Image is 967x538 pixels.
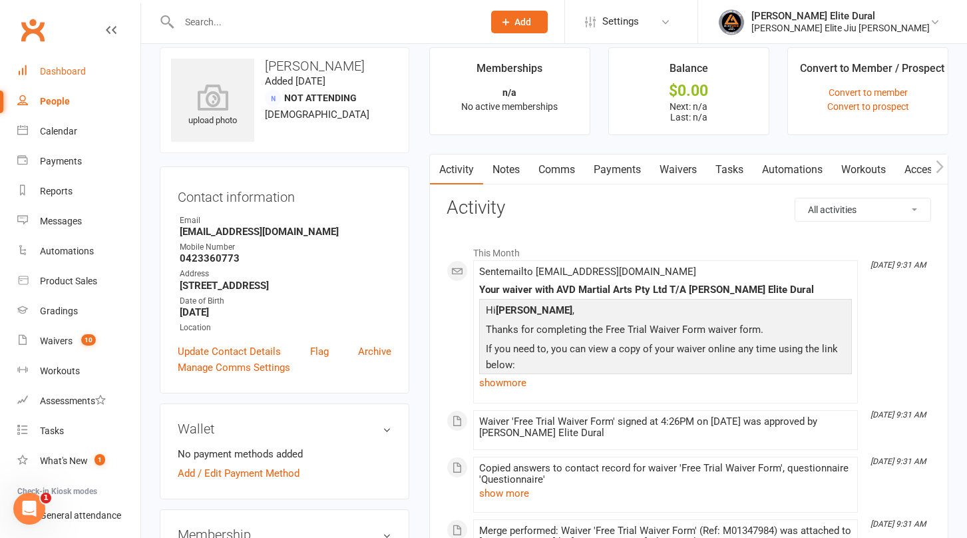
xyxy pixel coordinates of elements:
h3: Activity [447,198,931,218]
div: Gradings [40,306,78,316]
span: 1 [41,493,51,503]
i: [DATE] 9:31 AM [870,457,926,466]
a: Tasks [17,416,140,446]
div: Waivers [40,336,73,346]
div: upload photo [171,84,254,128]
button: show more [479,485,529,501]
span: Not Attending [284,93,357,103]
a: Activity [430,154,483,185]
div: Address [180,268,391,280]
strong: [PERSON_NAME] [496,304,572,316]
div: General attendance [40,510,121,521]
i: [DATE] 9:31 AM [870,519,926,529]
p: Thanks for completing the Free Trial Waiver Form waiver form. [483,322,849,341]
a: Reports [17,176,140,206]
a: Update Contact Details [178,344,281,360]
div: Memberships [477,60,542,84]
iframe: Intercom live chat [13,493,45,525]
span: [DEMOGRAPHIC_DATA] [265,109,369,121]
a: What's New1 [17,446,140,476]
div: Dashboard [40,66,86,77]
a: Notes [483,154,529,185]
div: Location [180,322,391,334]
div: $0.00 [621,84,757,98]
strong: [STREET_ADDRESS] [180,280,391,292]
p: Next: n/a Last: n/a [621,101,757,123]
a: Automations [753,154,832,185]
a: Clubworx [16,13,49,47]
a: Product Sales [17,266,140,296]
div: Date of Birth [180,295,391,308]
div: Your waiver with AVD Martial Arts Pty Ltd T/A [PERSON_NAME] Elite Dural [479,284,852,296]
a: Convert to member [829,87,908,98]
a: Workouts [17,356,140,386]
a: Convert to prospect [827,101,909,112]
input: Search... [175,13,474,31]
button: Add [491,11,548,33]
div: Payments [40,156,82,166]
a: Automations [17,236,140,266]
a: Comms [529,154,584,185]
div: Assessments [40,396,106,406]
a: Tasks [706,154,753,185]
h3: Wallet [178,421,391,436]
span: No active memberships [461,101,558,112]
div: Mobile Number [180,241,391,254]
a: General attendance kiosk mode [17,501,140,531]
a: Messages [17,206,140,236]
time: Added [DATE] [265,75,325,87]
span: 10 [81,334,96,346]
li: No payment methods added [178,446,391,462]
li: This Month [447,239,931,260]
a: Dashboard [17,57,140,87]
div: Messages [40,216,82,226]
a: Calendar [17,117,140,146]
span: 1 [95,454,105,465]
i: [DATE] 9:31 AM [870,410,926,419]
a: People [17,87,140,117]
a: Waivers 10 [17,326,140,356]
i: [DATE] 9:31 AM [870,260,926,270]
div: [PERSON_NAME] Elite Dural [751,10,930,22]
a: Manage Comms Settings [178,360,290,376]
div: Waiver 'Free Trial Waiver Form' signed at 4:26PM on [DATE] was approved by [PERSON_NAME] Elite Dural [479,416,852,439]
p: Hi , [483,302,849,322]
div: Calendar [40,126,77,136]
span: Settings [602,7,639,37]
div: [PERSON_NAME] Elite Jiu [PERSON_NAME] [751,22,930,34]
div: Email [180,214,391,227]
div: Product Sales [40,276,97,286]
img: thumb_image1702864552.png [718,9,745,35]
span: Add [514,17,531,27]
div: People [40,96,70,107]
a: Gradings [17,296,140,326]
a: Payments [584,154,650,185]
strong: [EMAIL_ADDRESS][DOMAIN_NAME] [180,226,391,238]
strong: 0423360773 [180,252,391,264]
a: Workouts [832,154,895,185]
div: Balance [670,60,708,84]
div: Reports [40,186,73,196]
div: Automations [40,246,94,256]
p: If you need to, you can view a copy of your waiver online any time using the link below: [483,341,849,376]
a: Waivers [650,154,706,185]
h3: Contact information [178,184,391,204]
div: Tasks [40,425,64,436]
div: What's New [40,455,88,466]
a: Add / Edit Payment Method [178,465,299,481]
a: Payments [17,146,140,176]
div: Workouts [40,366,80,376]
div: Convert to Member / Prospect [800,60,944,84]
div: Copied answers to contact record for waiver 'Free Trial Waiver Form', questionnaire 'Questionnaire' [479,463,852,485]
span: Sent email to [EMAIL_ADDRESS][DOMAIN_NAME] [479,266,696,278]
a: show more [479,374,852,392]
h3: [PERSON_NAME] [171,59,398,73]
strong: n/a [502,87,516,98]
a: Archive [358,344,391,360]
strong: [DATE] [180,306,391,318]
a: Flag [310,344,329,360]
a: Assessments [17,386,140,416]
